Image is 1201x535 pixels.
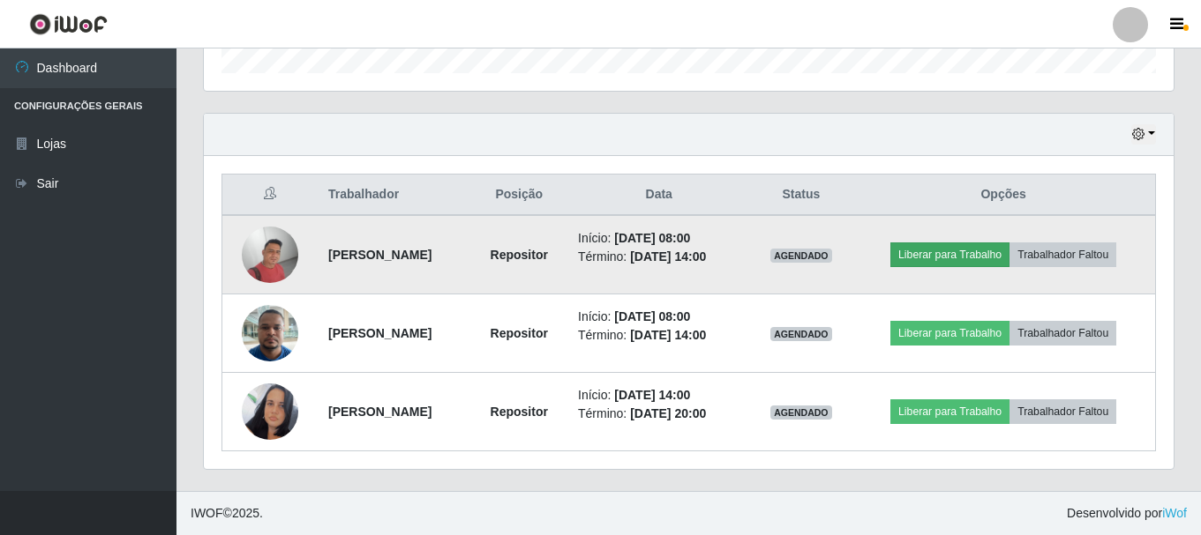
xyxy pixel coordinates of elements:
span: AGENDADO [770,249,832,263]
button: Liberar para Trabalho [890,242,1010,267]
li: Término: [578,248,739,266]
li: Início: [578,308,739,326]
strong: [PERSON_NAME] [328,326,432,340]
img: CoreUI Logo [29,13,108,35]
strong: [PERSON_NAME] [328,248,432,262]
time: [DATE] 14:00 [614,388,690,402]
button: Trabalhador Faltou [1010,242,1116,267]
button: Trabalhador Faltou [1010,399,1116,424]
th: Posição [470,175,567,216]
button: Liberar para Trabalho [890,321,1010,346]
span: AGENDADO [770,327,832,341]
time: [DATE] 14:00 [630,249,706,264]
li: Início: [578,386,739,405]
button: Liberar para Trabalho [890,399,1010,424]
span: Desenvolvido por [1067,504,1187,523]
strong: Repositor [491,248,548,262]
time: [DATE] 14:00 [630,328,706,342]
li: Início: [578,229,739,248]
th: Status [750,175,852,216]
th: Trabalhador [318,175,470,216]
th: Data [567,175,750,216]
span: IWOF [191,506,223,520]
span: © 2025 . [191,504,263,523]
img: 1751537472909.jpeg [242,295,298,370]
span: AGENDADO [770,405,832,420]
strong: Repositor [491,326,548,340]
li: Término: [578,405,739,423]
time: [DATE] 08:00 [614,309,690,323]
strong: Repositor [491,405,548,419]
li: Término: [578,326,739,345]
time: [DATE] 20:00 [630,406,706,420]
button: Trabalhador Faltou [1010,321,1116,346]
th: Opções [852,175,1155,216]
img: 1750521626587.jpeg [242,383,298,440]
a: iWof [1162,506,1187,520]
strong: [PERSON_NAME] [328,405,432,419]
img: 1710898857944.jpeg [242,227,298,283]
time: [DATE] 08:00 [614,231,690,245]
